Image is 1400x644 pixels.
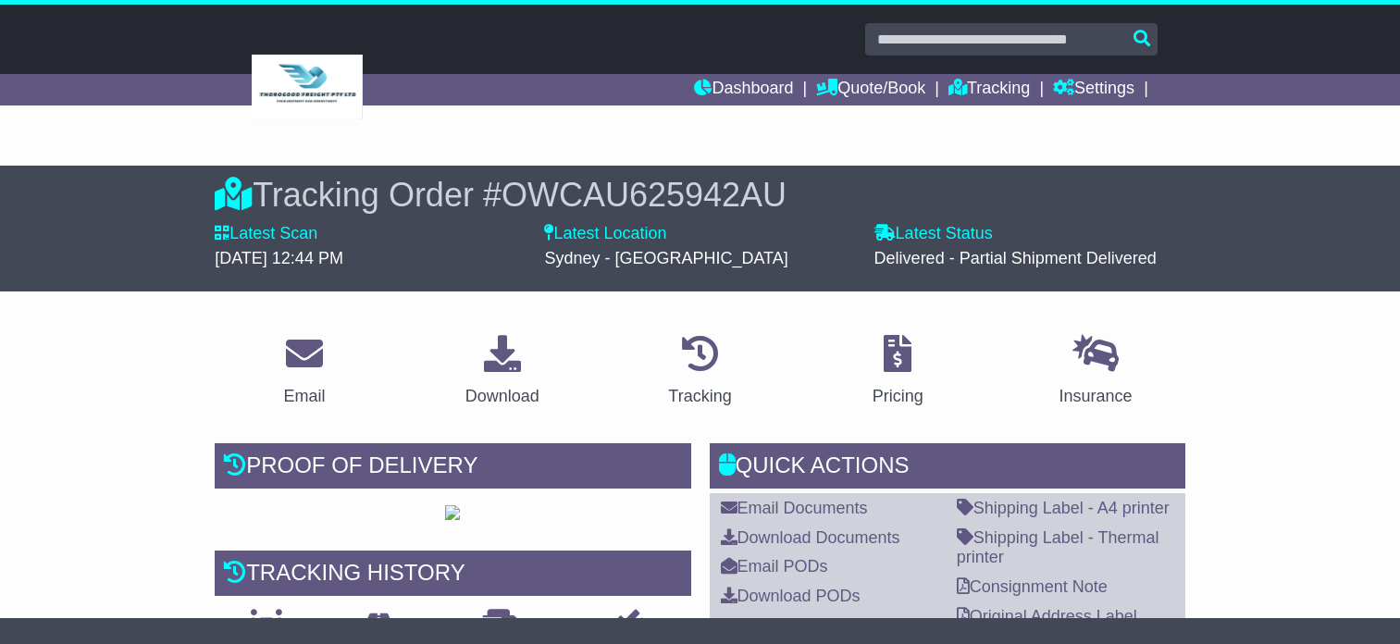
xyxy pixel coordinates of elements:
[861,328,935,415] a: Pricing
[215,443,690,493] div: Proof of Delivery
[1047,328,1144,415] a: Insurance
[957,607,1137,625] a: Original Address Label
[957,577,1108,596] a: Consignment Note
[721,587,861,605] a: Download PODs
[710,443,1185,493] div: Quick Actions
[721,528,900,547] a: Download Documents
[721,557,828,576] a: Email PODs
[721,499,868,517] a: Email Documents
[465,384,539,409] div: Download
[668,384,731,409] div: Tracking
[1059,384,1132,409] div: Insurance
[284,384,326,409] div: Email
[445,505,460,520] img: GetPodImage
[816,74,925,105] a: Quote/Book
[873,384,923,409] div: Pricing
[874,249,1157,267] span: Delivered - Partial Shipment Delivered
[656,328,743,415] a: Tracking
[215,224,317,244] label: Latest Scan
[502,176,787,214] span: OWCAU625942AU
[544,249,787,267] span: Sydney - [GEOGRAPHIC_DATA]
[694,74,793,105] a: Dashboard
[215,249,343,267] span: [DATE] 12:44 PM
[957,499,1170,517] a: Shipping Label - A4 printer
[272,328,338,415] a: Email
[544,224,666,244] label: Latest Location
[957,528,1159,567] a: Shipping Label - Thermal printer
[215,175,1185,215] div: Tracking Order #
[874,224,993,244] label: Latest Status
[453,328,551,415] a: Download
[1053,74,1134,105] a: Settings
[215,551,690,601] div: Tracking history
[948,74,1030,105] a: Tracking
